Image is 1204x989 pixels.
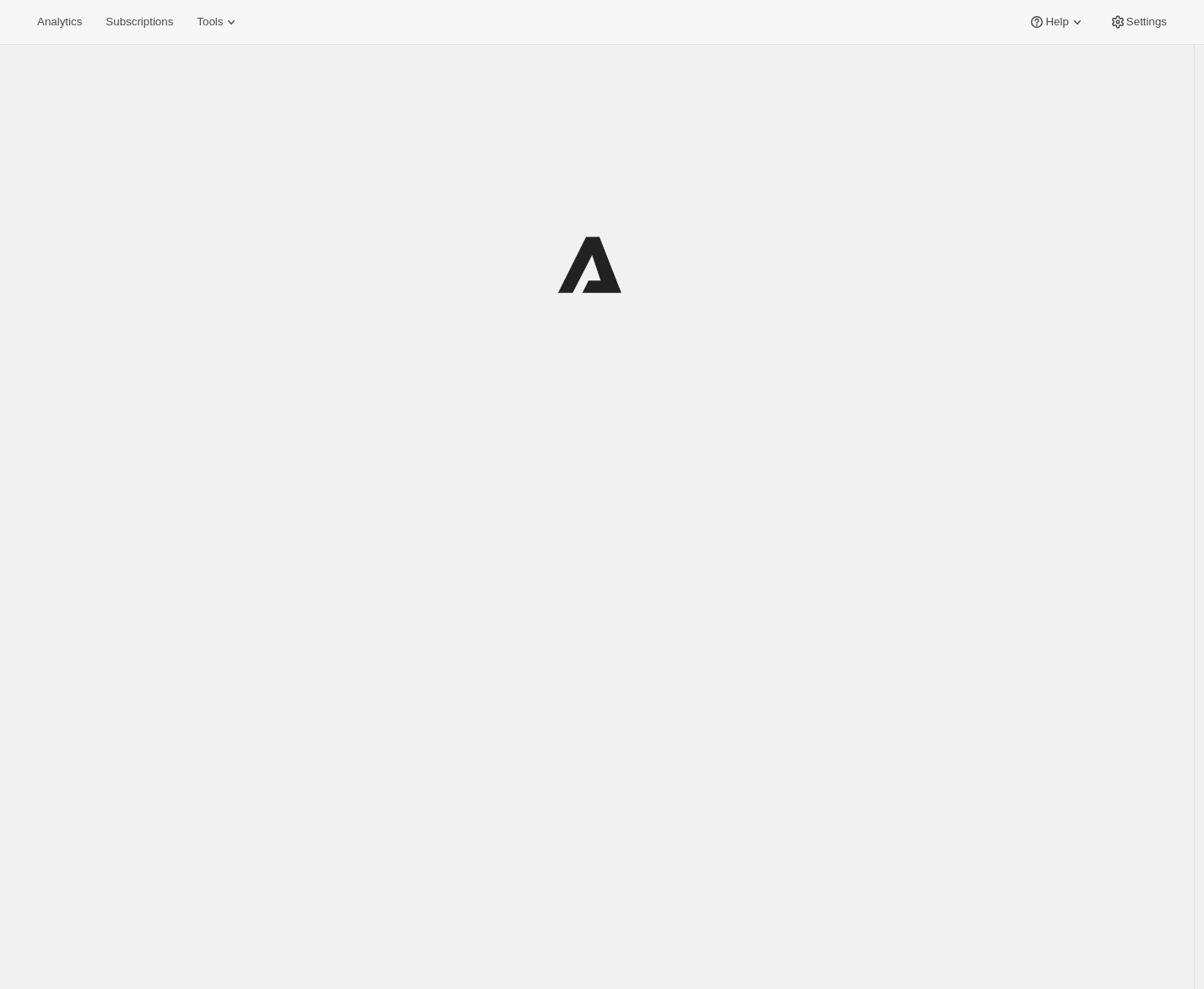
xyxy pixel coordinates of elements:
button: Settings [1099,10,1177,34]
button: Subscriptions [95,10,183,34]
button: Help [1018,10,1095,34]
span: Settings [1126,15,1167,29]
span: Tools [197,15,223,29]
span: Subscriptions [106,15,173,29]
button: Analytics [27,10,92,34]
span: Analytics [37,15,82,29]
button: Tools [187,10,250,34]
span: Help [1045,15,1068,29]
